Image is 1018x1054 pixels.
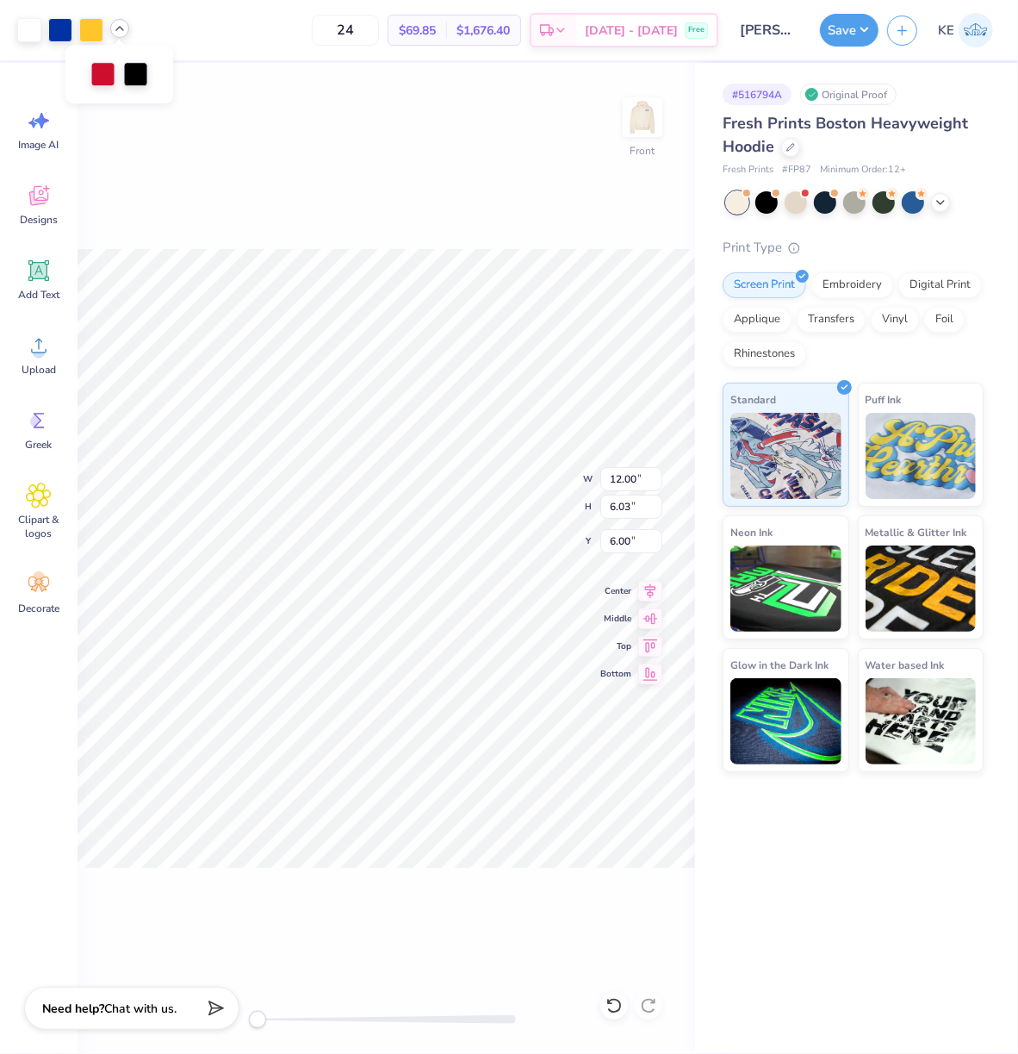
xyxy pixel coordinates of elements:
div: Vinyl [871,307,919,333]
div: Rhinestones [723,341,806,367]
input: – – [312,15,379,46]
span: Clipart & logos [10,513,67,540]
div: Transfers [797,307,866,333]
span: Fresh Prints [723,163,773,178]
img: Front [625,100,660,134]
span: [DATE] - [DATE] [585,22,678,40]
span: KE [938,21,954,41]
span: Bottom [600,667,631,681]
span: Free [688,24,705,36]
span: Add Text [18,288,59,302]
span: Middle [600,612,631,626]
div: Digital Print [898,272,982,298]
img: Metallic & Glitter Ink [866,546,977,632]
div: Screen Print [723,272,806,298]
span: Glow in the Dark Ink [730,656,829,674]
span: Minimum Order: 12 + [820,163,906,178]
div: Accessibility label [249,1011,266,1028]
div: Foil [924,307,965,333]
span: # FP87 [782,163,811,178]
span: Image AI [19,138,59,152]
span: $69.85 [399,22,436,40]
button: Save [820,14,878,47]
span: Fresh Prints Boston Heavyweight Hoodie [723,113,968,157]
a: KE [930,13,1001,47]
span: Upload [22,363,56,377]
span: Neon Ink [730,523,773,541]
span: Puff Ink [866,390,902,409]
div: Applique [723,307,791,333]
span: Metallic & Glitter Ink [866,523,967,541]
img: Water based Ink [866,678,977,764]
img: Neon Ink [730,546,841,632]
span: Decorate [18,602,59,615]
span: Chat with us. [104,1001,177,1017]
div: Embroidery [811,272,893,298]
span: Top [600,639,631,653]
div: Original Proof [800,84,897,105]
img: Glow in the Dark Ink [730,678,841,764]
span: Standard [730,390,776,409]
div: Print Type [723,238,984,258]
span: Greek [26,438,53,452]
span: $1,676.40 [456,22,510,40]
div: Front [630,143,655,159]
img: Standard [730,413,841,499]
strong: Need help? [42,1001,104,1017]
img: Puff Ink [866,413,977,499]
span: Water based Ink [866,656,945,674]
span: Center [600,584,631,598]
img: Kent Everic Delos Santos [959,13,993,47]
input: Untitled Design [727,13,811,47]
span: Designs [20,213,58,227]
div: # 516794A [723,84,791,105]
